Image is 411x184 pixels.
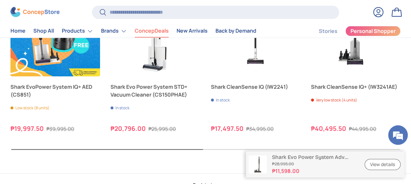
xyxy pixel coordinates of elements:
summary: Brands [97,24,131,38]
a: Personal Shopper [345,26,401,36]
img: ConcepStore [10,7,60,17]
a: Shark CleanSense IQ (IW2241) [211,83,300,91]
p: Shark Evo Power System Adv (CS601) [272,154,357,160]
span: We're online! [38,52,90,118]
a: Stories [319,25,337,38]
a: Home [10,25,26,38]
a: New Arrivals [177,25,208,38]
a: Shark EvoPower System IQ+ AED (CS851) [10,83,100,99]
a: ConcepDeals [135,25,169,38]
div: Minimize live chat window [107,3,123,19]
a: View details [365,159,401,170]
strong: ₱11,598.00 [272,167,357,175]
s: ₱28,995.00 [272,161,357,167]
summary: Products [58,24,97,38]
a: Shark Evo Power System STD+ Vacuum Cleaner (CS150PHAE) [111,83,200,99]
a: Shop All [33,25,54,38]
textarea: Type your message and hit 'Enter' [3,118,125,141]
a: Back by Demand [215,25,256,38]
a: Shark CleanSense IQ+ (IW3241AE) [311,83,401,91]
nav: Primary [10,24,256,38]
span: Personal Shopper [351,29,396,34]
nav: Secondary [303,24,401,38]
div: Chat with us now [34,37,110,45]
